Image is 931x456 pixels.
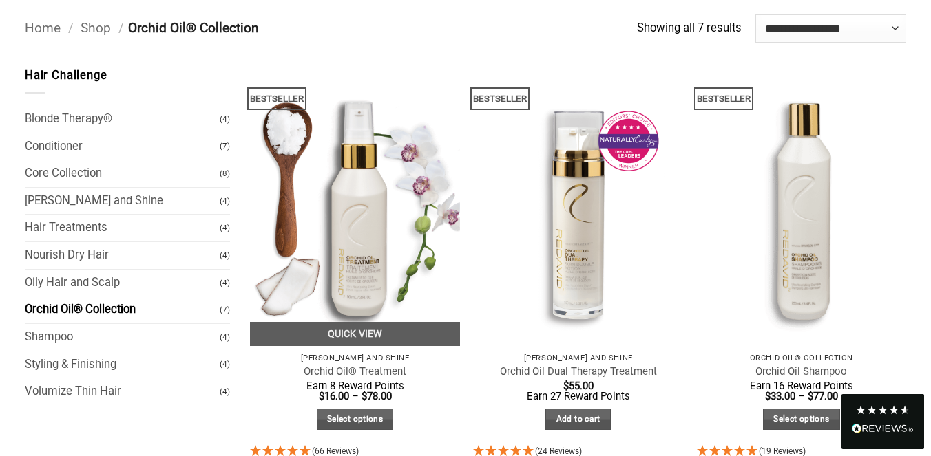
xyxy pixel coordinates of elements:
[319,390,324,402] span: $
[118,20,124,36] span: /
[25,215,220,241] a: Hair Treatments
[563,380,594,392] bdi: 55.00
[220,271,230,295] span: (4)
[759,446,806,456] span: (19 Reviews)
[317,409,394,430] a: Select options for “Orchid Oil® Treatment”
[250,322,460,346] a: Quick View
[25,18,637,39] nav: Breadcrumb
[527,390,630,402] span: Earn 27 Reward Points
[535,446,582,456] span: (24 Reviews)
[852,424,914,433] img: REVIEWS.io
[220,107,230,131] span: (4)
[25,270,220,296] a: Oily Hair and Scalp
[798,390,805,402] span: –
[25,133,220,160] a: Conditioner
[304,365,406,378] a: Orchid Oil® Treatment
[765,390,771,402] span: $
[220,380,230,404] span: (4)
[220,162,230,186] span: (8)
[220,189,230,213] span: (4)
[25,160,220,187] a: Core Collection
[808,390,838,402] bdi: 77.00
[306,380,404,392] span: Earn 8 Reward Points
[545,409,611,430] a: Add to cart: “Orchid Oil Dual Therapy Treatment”
[697,67,907,346] img: REDAVID Orchid Oil Shampoo
[220,325,230,349] span: (4)
[765,390,795,402] bdi: 33.00
[480,354,676,362] p: [PERSON_NAME] and Shine
[25,378,220,405] a: Volumize Thin Hair
[704,354,900,362] p: Orchid Oil® Collection
[25,324,220,351] a: Shampoo
[312,446,359,456] span: (66 Reviews)
[637,19,742,38] p: Showing all 7 results
[81,20,111,36] a: Shop
[755,14,906,42] select: Shop order
[763,409,840,430] a: Select options for “Orchid Oil Shampoo”
[68,20,74,36] span: /
[25,188,220,215] a: [PERSON_NAME] and Shine
[841,394,924,449] div: Read All Reviews
[25,351,220,378] a: Styling & Finishing
[755,365,847,378] a: Orchid Oil Shampoo
[220,134,230,158] span: (7)
[250,67,460,346] img: REDAVID Orchid Oil Treatment 90ml
[473,67,683,346] img: REDAVID Orchid Oil Dual Therapy ~ Award Winning Curl Care
[362,390,392,402] bdi: 78.00
[220,352,230,376] span: (4)
[500,365,657,378] a: Orchid Oil Dual Therapy Treatment
[352,390,359,402] span: –
[220,243,230,268] span: (4)
[220,298,230,322] span: (7)
[25,20,61,36] a: Home
[750,380,853,392] span: Earn 16 Reward Points
[25,296,220,323] a: Orchid Oil® Collection
[852,421,914,439] div: Read All Reviews
[220,216,230,240] span: (4)
[25,69,107,82] span: Hair Challenge
[25,242,220,269] a: Nourish Dry Hair
[808,390,813,402] span: $
[257,354,453,362] p: [PERSON_NAME] and Shine
[362,390,367,402] span: $
[855,404,910,415] div: 4.8 Stars
[563,380,569,392] span: $
[319,390,349,402] bdi: 16.00
[25,106,220,133] a: Blonde Therapy®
